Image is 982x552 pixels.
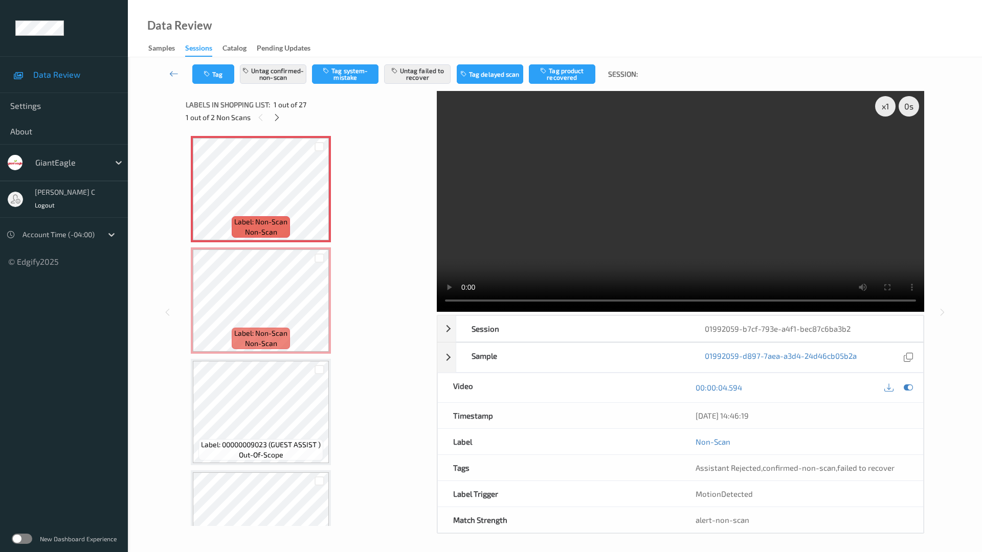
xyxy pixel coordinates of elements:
[437,315,924,342] div: Session01992059-b7cf-793e-a4f1-bec87c6ba3b2
[147,20,212,31] div: Data Review
[696,463,895,472] span: , ,
[438,403,681,428] div: Timestamp
[222,43,247,56] div: Catalog
[274,100,306,110] span: 1 out of 27
[696,515,908,525] div: alert-non-scan
[245,227,277,237] span: non-scan
[763,463,836,472] span: confirmed-non-scan
[185,43,212,57] div: Sessions
[457,64,523,84] button: Tag delayed scan
[456,316,690,341] div: Session
[529,64,595,84] button: Tag product recovered
[245,338,277,349] span: non-scan
[899,96,919,117] div: 0 s
[222,41,257,56] a: Catalog
[240,64,306,84] button: Untag confirmed-non-scan
[696,463,761,472] span: Assistant Rejected
[437,342,924,373] div: Sample01992059-d897-7aea-a3d4-24d46cb05b2a
[608,69,638,79] span: Session:
[438,507,681,533] div: Match Strength
[148,43,175,56] div: Samples
[257,43,310,56] div: Pending Updates
[875,96,896,117] div: x 1
[384,64,451,84] button: Untag failed to recover
[837,463,895,472] span: failed to recover
[186,100,270,110] span: Labels in shopping list:
[680,481,923,507] div: MotionDetected
[696,382,742,393] a: 00:00:04.594
[689,316,923,341] div: 01992059-b7cf-793e-a4f1-bec87c6ba3b2
[192,64,234,84] button: Tag
[696,410,908,421] div: [DATE] 14:46:19
[438,429,681,454] div: Label
[239,450,283,460] span: out-of-scope
[234,217,287,227] span: Label: Non-Scan
[257,41,321,56] a: Pending Updates
[201,440,321,450] span: Label: 00000009023 (GUEST ASSIST )
[148,41,185,56] a: Samples
[312,64,378,84] button: Tag system-mistake
[438,455,681,480] div: Tags
[186,111,430,124] div: 1 out of 2 Non Scans
[438,481,681,507] div: Label Trigger
[185,41,222,57] a: Sessions
[705,351,857,364] a: 01992059-d897-7aea-a3d4-24d46cb05b2a
[234,328,287,338] span: Label: Non-Scan
[696,436,730,447] a: Non-Scan
[456,343,690,372] div: Sample
[438,373,681,402] div: Video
